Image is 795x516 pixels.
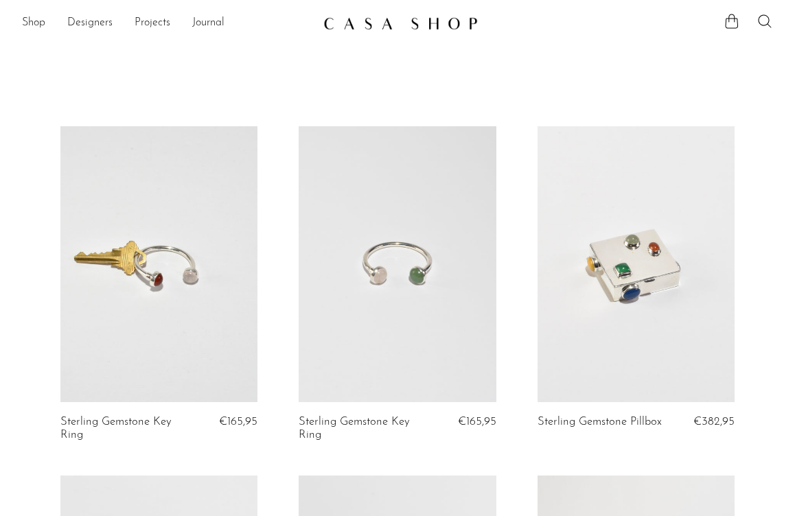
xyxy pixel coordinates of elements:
a: Sterling Gemstone Pillbox [538,416,662,428]
ul: NEW HEADER MENU [22,12,312,35]
a: Journal [192,14,224,32]
a: Projects [135,14,170,32]
span: €165,95 [219,416,257,427]
a: Shop [22,14,45,32]
a: Sterling Gemstone Key Ring [299,416,428,441]
a: Designers [67,14,113,32]
a: Sterling Gemstone Key Ring [60,416,190,441]
span: €382,95 [693,416,735,427]
span: €165,95 [458,416,496,427]
nav: Desktop navigation [22,12,312,35]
